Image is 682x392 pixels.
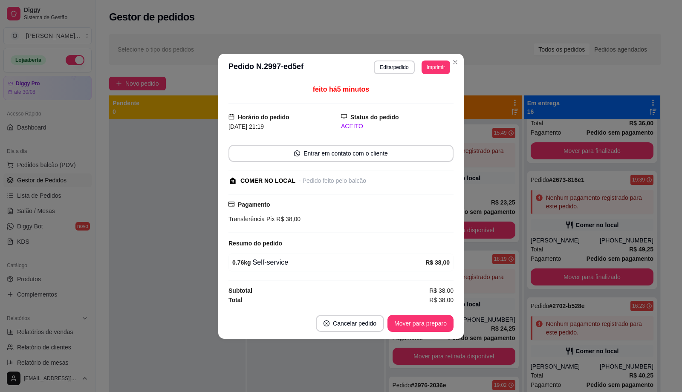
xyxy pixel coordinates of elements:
[448,55,462,69] button: Close
[240,176,295,185] div: COMER NO LOCAL
[387,315,454,332] button: Mover para preparo
[275,216,301,222] span: R$ 38,00
[228,114,234,120] span: calendar
[228,287,252,294] strong: Subtotal
[228,61,303,74] h3: Pedido N. 2997-ed5ef
[228,240,282,247] strong: Resumo do pedido
[238,114,289,121] strong: Horário do pedido
[232,259,251,266] strong: 0.76 kg
[422,61,450,74] button: Imprimir
[350,114,399,121] strong: Status do pedido
[425,259,450,266] strong: R$ 38,00
[238,201,270,208] strong: Pagamento
[228,145,454,162] button: whats-appEntrar em contato com o cliente
[324,320,329,326] span: close-circle
[313,86,369,93] span: feito há 5 minutos
[341,114,347,120] span: desktop
[429,286,454,295] span: R$ 38,00
[228,123,264,130] span: [DATE] 21:19
[228,216,275,222] span: Transferência Pix
[316,315,384,332] button: close-circleCancelar pedido
[232,257,425,268] div: Self-service
[299,176,366,185] div: - Pedido feito pelo balcão
[228,201,234,207] span: credit-card
[341,122,454,131] div: ACEITO
[294,150,300,156] span: whats-app
[228,297,242,303] strong: Total
[374,61,414,74] button: Editarpedido
[429,295,454,305] span: R$ 38,00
